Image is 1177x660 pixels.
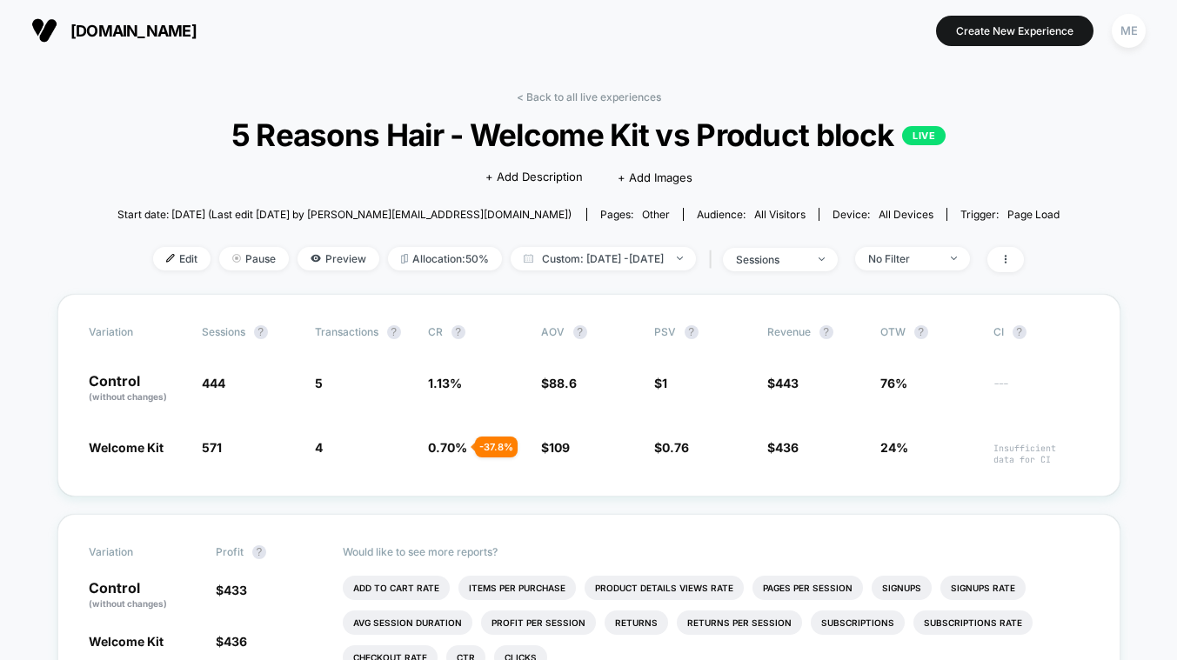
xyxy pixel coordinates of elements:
div: - 37.8 % [475,437,518,457]
span: Edit [153,247,211,270]
div: sessions [736,253,806,266]
span: Custom: [DATE] - [DATE] [511,247,696,270]
button: ? [387,325,401,339]
span: 24% [880,440,908,455]
span: Sessions [202,325,245,338]
span: $ [216,634,247,649]
span: $ [767,440,799,455]
span: AOV [541,325,565,338]
span: Start date: [DATE] (Last edit [DATE] by [PERSON_NAME][EMAIL_ADDRESS][DOMAIN_NAME]) [117,208,572,221]
li: Profit Per Session [481,610,596,635]
span: (without changes) [89,598,167,609]
span: 1.13 % [428,376,462,390]
span: 436 [224,634,247,649]
p: LIVE [902,126,946,145]
img: end [951,257,957,260]
span: OTW [880,325,976,339]
span: 571 [202,440,222,455]
span: Insufficient data for CI [993,443,1089,465]
li: Add To Cart Rate [343,576,450,600]
span: 436 [775,440,799,455]
li: Product Details Views Rate [585,576,744,600]
span: $ [216,583,247,597]
span: $ [654,376,667,390]
span: PSV [654,325,676,338]
span: Revenue [767,325,811,338]
img: rebalance [401,254,408,263]
span: $ [767,376,799,390]
span: 88.6 [549,376,577,390]
button: [DOMAIN_NAME] [26,17,202,44]
span: 76% [880,376,907,390]
button: Create New Experience [936,16,1093,46]
div: Audience: [697,208,806,221]
img: end [677,257,683,260]
a: < Back to all live experiences [517,90,661,103]
span: Welcome Kit [89,634,164,649]
p: Control [89,374,184,403]
span: | [705,247,723,272]
span: Variation [89,545,184,559]
li: Signups Rate [940,576,1026,600]
span: 444 [202,376,225,390]
span: $ [541,440,570,455]
li: Pages Per Session [752,576,863,600]
img: calendar [524,254,533,263]
div: Pages: [600,208,670,221]
li: Returns [605,610,668,635]
button: ? [451,325,465,339]
button: ? [252,545,266,559]
span: other [642,208,670,221]
li: Subscriptions Rate [913,610,1033,635]
li: Subscriptions [811,610,905,635]
button: ? [819,325,833,339]
span: [DOMAIN_NAME] [70,22,197,40]
span: Transactions [315,325,378,338]
span: + Add Images [618,170,692,184]
button: ? [685,325,699,339]
div: No Filter [868,252,938,265]
span: CR [428,325,443,338]
span: $ [654,440,689,455]
button: ME [1107,13,1151,49]
span: Allocation: 50% [388,247,502,270]
button: ? [254,325,268,339]
span: CI [993,325,1089,339]
span: all devices [879,208,933,221]
span: (without changes) [89,391,167,402]
span: Device: [819,208,946,221]
div: Trigger: [960,208,1060,221]
span: All Visitors [754,208,806,221]
span: 5 Reasons Hair - Welcome Kit vs Product block [164,117,1013,153]
img: end [819,257,825,261]
span: 0.76 [662,440,689,455]
span: --- [993,378,1089,403]
img: Visually logo [31,17,57,43]
img: edit [166,254,175,263]
span: Preview [298,247,379,270]
span: $ [541,376,577,390]
span: Variation [89,325,184,339]
span: 433 [224,583,247,597]
button: ? [1013,325,1027,339]
span: + Add Description [485,169,583,186]
span: 0.70 % [428,440,467,455]
li: Signups [872,576,932,600]
button: ? [573,325,587,339]
span: Pause [219,247,289,270]
img: end [232,254,241,263]
p: Control [89,581,198,610]
span: Welcome Kit [89,440,164,455]
li: Items Per Purchase [458,576,576,600]
li: Avg Session Duration [343,610,472,635]
li: Returns Per Session [677,610,802,635]
span: 1 [662,376,667,390]
span: Page Load [1007,208,1060,221]
button: ? [914,325,928,339]
p: Would like to see more reports? [343,545,1089,558]
span: 4 [315,440,323,455]
span: 5 [315,376,323,390]
span: 443 [775,376,799,390]
span: 109 [549,440,570,455]
span: Profit [216,545,244,558]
